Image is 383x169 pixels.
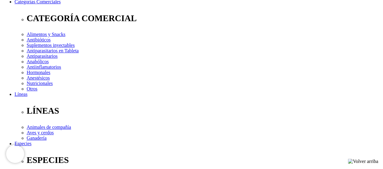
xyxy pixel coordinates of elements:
p: CATEGORÍA COMERCIAL [27,13,381,23]
a: Aves y cerdos [27,130,54,135]
a: Anabólicos [27,59,49,64]
a: Antibióticos [27,37,51,42]
a: Especies [15,141,31,146]
a: Otros [27,86,38,91]
a: Suplementos inyectables [27,43,75,48]
a: Alimentos y Snacks [27,32,65,37]
a: Nutricionales [27,81,53,86]
a: Antiinflamatorios [27,64,61,70]
a: Antiparasitarios en Tableta [27,48,79,53]
a: Animales de compañía [27,125,71,130]
iframe: Brevo live chat [6,145,24,163]
a: Ganadería [27,135,47,141]
p: LÍNEAS [27,106,381,116]
a: Antiparasitarios [27,54,58,59]
a: Anestésicos [27,75,50,80]
a: Líneas [15,92,28,97]
img: Volver arriba [348,159,378,164]
a: Hormonales [27,70,50,75]
p: ESPECIES [27,155,381,165]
